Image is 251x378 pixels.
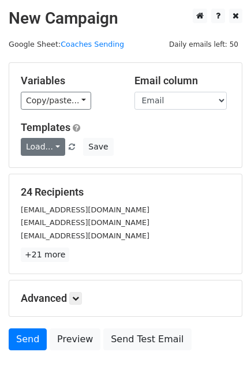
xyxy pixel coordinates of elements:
a: Preview [50,328,100,350]
small: [EMAIL_ADDRESS][DOMAIN_NAME] [21,218,149,227]
h5: Variables [21,74,117,87]
h2: New Campaign [9,9,242,28]
a: Coaches Sending [61,40,124,48]
span: Daily emails left: 50 [165,38,242,51]
h5: 24 Recipients [21,186,230,199]
a: Send [9,328,47,350]
iframe: Chat Widget [193,323,251,378]
button: Save [83,138,113,156]
a: +21 more [21,248,69,262]
h5: Advanced [21,292,230,305]
h5: Email column [134,74,231,87]
a: Daily emails left: 50 [165,40,242,48]
small: Google Sheet: [9,40,124,48]
a: Copy/paste... [21,92,91,110]
small: [EMAIL_ADDRESS][DOMAIN_NAME] [21,205,149,214]
a: Templates [21,121,70,133]
a: Load... [21,138,65,156]
small: [EMAIL_ADDRESS][DOMAIN_NAME] [21,231,149,240]
a: Send Test Email [103,328,191,350]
